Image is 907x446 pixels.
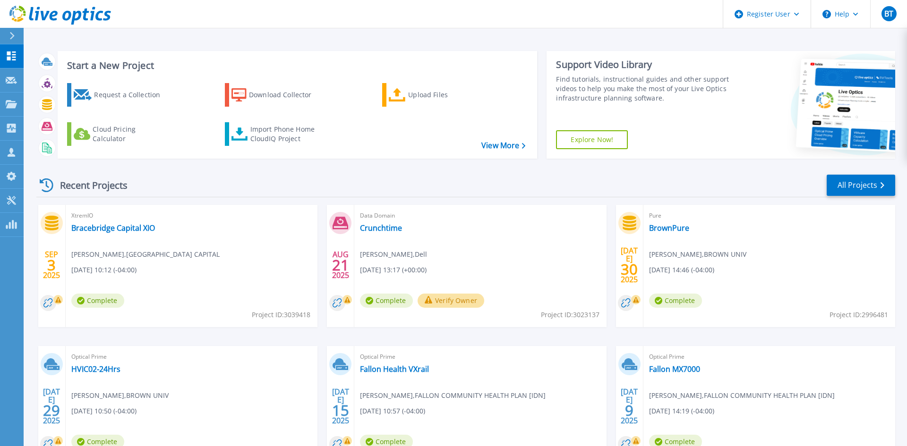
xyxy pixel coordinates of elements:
span: Project ID: 2996481 [830,310,888,320]
h3: Start a New Project [67,60,525,71]
div: Cloud Pricing Calculator [93,125,168,143]
button: Verify Owner [418,294,484,308]
div: Request a Collection [94,85,170,104]
div: Find tutorials, instructional guides and other support videos to help you make the most of your L... [556,75,734,103]
span: Complete [360,294,413,308]
span: 29 [43,406,60,414]
span: [PERSON_NAME] , BROWN UNIV [71,390,169,401]
span: [DATE] 10:12 (-04:00) [71,265,137,275]
span: Complete [71,294,124,308]
span: [DATE] 14:46 (-04:00) [649,265,714,275]
a: Fallon MX7000 [649,364,700,374]
span: [PERSON_NAME] , BROWN UNIV [649,249,746,260]
span: [DATE] 13:17 (+00:00) [360,265,427,275]
a: All Projects [827,175,895,196]
span: Project ID: 3039418 [252,310,310,320]
span: [PERSON_NAME] , FALLON COMMUNITY HEALTH PLAN [IDN] [360,390,546,401]
div: Import Phone Home CloudIQ Project [250,125,324,143]
span: [DATE] 10:50 (-04:00) [71,406,137,416]
span: Project ID: 3023137 [541,310,599,320]
div: AUG 2025 [332,248,350,282]
span: Complete [649,294,702,308]
span: [PERSON_NAME] , [GEOGRAPHIC_DATA] CAPITAL [71,249,220,260]
span: 21 [332,261,349,269]
a: Request a Collection [67,83,172,107]
a: HVIC02-24Hrs [71,364,120,374]
span: [DATE] 10:57 (-04:00) [360,406,425,416]
div: Upload Files [408,85,484,104]
span: Pure [649,210,890,221]
span: Optical Prime [649,352,890,362]
span: 15 [332,406,349,414]
span: [DATE] 14:19 (-04:00) [649,406,714,416]
a: BrownPure [649,223,689,233]
a: Crunchtime [360,223,402,233]
div: Download Collector [249,85,325,104]
span: 30 [621,265,638,273]
span: 3 [47,261,56,269]
a: Upload Files [382,83,488,107]
span: Data Domain [360,210,600,221]
div: Recent Projects [36,174,140,197]
span: [PERSON_NAME] , Dell [360,249,427,260]
span: 9 [625,406,633,414]
div: Support Video Library [556,59,734,71]
a: Download Collector [225,83,330,107]
div: [DATE] 2025 [620,248,638,282]
span: Optical Prime [71,352,312,362]
div: [DATE] 2025 [620,389,638,423]
a: Fallon Health VXrail [360,364,429,374]
span: [PERSON_NAME] , FALLON COMMUNITY HEALTH PLAN [IDN] [649,390,835,401]
div: [DATE] 2025 [43,389,60,423]
a: Explore Now! [556,130,628,149]
a: Cloud Pricing Calculator [67,122,172,146]
span: XtremIO [71,210,312,221]
a: Bracebridge Capital XIO [71,223,155,233]
a: View More [481,141,525,150]
span: Optical Prime [360,352,600,362]
span: BT [884,10,893,17]
div: SEP 2025 [43,248,60,282]
div: [DATE] 2025 [332,389,350,423]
